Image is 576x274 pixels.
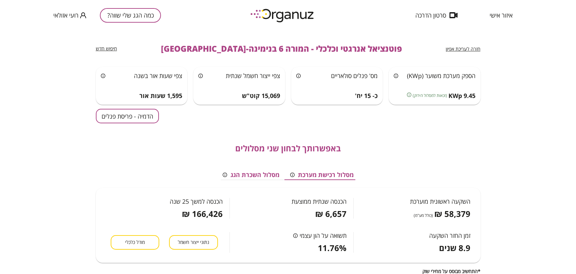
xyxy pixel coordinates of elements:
[429,232,470,239] span: זמן החזר השקעה
[53,12,79,19] span: רועי אזולאי
[226,72,280,80] span: צפי ייצור חשמל שנתית
[300,232,347,239] span: תשואה על הון עצמי
[479,12,523,19] button: איזור אישי
[178,239,209,246] span: נתוני ייצור חשמל
[96,45,117,52] span: חיפוש חדש
[134,72,182,80] span: צפי שעות אור בשנה
[111,235,159,250] button: מודל כלכלי
[405,12,468,19] button: סרטון הדרכה
[446,46,481,52] button: חזרה לעריכת אפיון
[169,235,218,250] button: נתוני ייצור חשמל
[355,92,378,100] span: כ- 15 יח'
[242,92,280,100] span: 15,069 קוט"ש
[292,198,347,205] span: הכנסה שנתית ממוצעת
[407,72,475,80] span: הספק מערכת משוער (KWp)
[414,212,433,219] span: (כולל מע"מ)
[490,12,513,19] span: איזור אישי
[170,198,223,205] span: הכנסה למשך 25 שנה
[246,6,320,25] img: logo
[410,198,470,205] span: השקעה ראשונית מוערכת
[182,209,223,219] span: 166,426 ₪
[285,170,359,180] button: מסלול רכישת מערכת
[318,243,347,253] span: 11.76%
[448,92,475,100] span: 9.45 KWp
[434,209,470,219] span: 58,379 ₪
[413,92,447,99] span: (זכאות למסלול הירוק)
[96,109,159,123] button: הדמיה - פריסת פנלים
[100,8,161,23] button: כמה הגג שלי שווה?
[96,46,117,52] button: חיפוש חדש
[439,243,470,253] span: 8.9 שנים
[161,44,402,53] span: פוטנציאל אנרגטי וכלכלי - המורה 6 בנימינה-[GEOGRAPHIC_DATA]
[415,12,446,19] span: סרטון הדרכה
[422,268,481,274] span: *התחשיב מבוסס על מחירי שוק
[315,209,347,219] span: 6,657 ₪
[217,170,285,180] button: מסלול השכרת הגג
[139,92,182,100] span: 1,595 שעות אור
[125,239,145,246] span: מודל כלכלי
[331,72,378,80] span: מס' פנלים סולאריים
[53,11,86,20] button: רועי אזולאי
[235,144,341,153] span: באפשרותך לבחון שני מסלולים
